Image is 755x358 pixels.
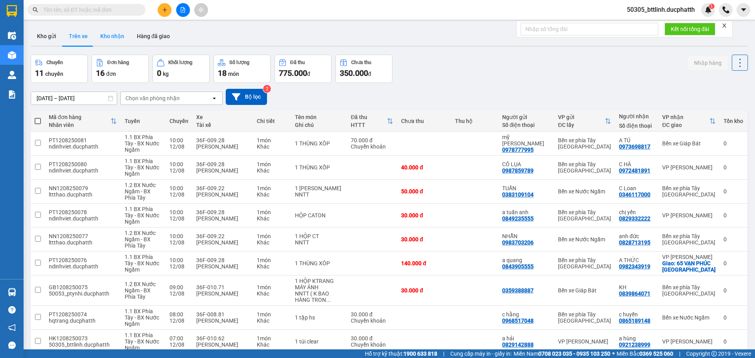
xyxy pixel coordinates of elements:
div: 12/08 [169,215,188,222]
div: KH [619,284,654,290]
div: 1 món [257,185,287,191]
div: ndinhviet.ducphatth [49,215,117,222]
div: 1 tập hs [295,314,343,321]
div: Giao: 65 VẠN PHÚC HÀ ĐÔNG [662,260,716,273]
div: 0346117000 [619,191,650,198]
div: Bến xe phía Tây [GEOGRAPHIC_DATA] [662,284,716,297]
span: 1.1 BX Phía Tây - BX Nước Ngầm [125,206,159,225]
div: 0828713195 [619,239,650,246]
div: 12/08 [169,191,188,198]
button: Đã thu775.000đ [274,55,331,83]
div: Nhân viên [49,122,110,128]
span: file-add [180,7,186,13]
div: Bến xe Giáp Bát [558,287,611,294]
div: Khối lượng [168,60,192,65]
div: 0 [724,236,743,242]
div: Đã thu [351,114,387,120]
div: 1 món [257,257,287,263]
img: warehouse-icon [8,288,16,296]
div: 0 [724,338,743,345]
button: Chuyến11chuyến [31,55,88,83]
div: 0968517048 [502,318,534,324]
img: solution-icon [8,90,16,99]
span: 1.1 BX Phía Tây - BX Nước Ngầm [125,332,159,351]
div: 70.000 đ [351,137,393,143]
div: 0849235555 [502,215,534,222]
div: 10:00 [169,137,188,143]
span: copyright [711,351,717,356]
span: 1.2 BX Nước Ngầm - BX Phía Tây [125,230,156,249]
div: 10:00 [169,161,188,167]
div: 12/08 [169,263,188,270]
div: 50.000 đ [401,188,447,195]
img: logo-vxr [7,5,17,17]
span: 1.1 BX Phía Tây - BX Nước Ngầm [125,254,159,273]
div: 0865189148 [619,318,650,324]
div: 0 [724,260,743,266]
div: Khác [257,341,287,348]
div: PT1208250081 [49,137,117,143]
span: 18 [218,68,226,78]
span: | [443,349,444,358]
div: HK1208250073 [49,335,117,341]
div: 0829332222 [619,215,650,222]
div: [PERSON_NAME] [196,143,249,150]
div: VP [PERSON_NAME] [662,212,716,218]
div: 1 HỘP KTRANG MÁY ẢNH [295,278,343,290]
img: warehouse-icon [8,51,16,59]
span: plus [162,7,168,13]
div: Chuyển khoản [351,318,393,324]
div: 30.000 đ [351,335,393,341]
div: 0972481891 [619,167,650,174]
div: VP [PERSON_NAME] [662,254,716,260]
div: 1 túi clear [295,338,343,345]
input: Tìm tên, số ĐT hoặc mã đơn [43,6,136,14]
sup: 2 [263,85,271,93]
div: TUẤN [502,185,550,191]
div: 1 món [257,161,287,167]
div: 40.000 đ [401,164,447,171]
span: ⚪️ [612,352,615,355]
div: Chuyển khoản [351,143,393,150]
img: warehouse-icon [8,71,16,79]
div: Số điện thoại [502,122,550,128]
div: Chuyển khoản [351,341,393,348]
div: Mã đơn hàng [49,114,110,120]
button: Kết nối tổng đài [665,23,715,35]
span: 1.2 BX Nước Ngầm - BX Phía Tây [125,182,156,201]
span: 1 [710,4,713,9]
div: 0978777995 [502,147,534,153]
div: Khác [257,239,287,246]
div: c hằng [502,311,550,318]
div: 0 [724,314,743,321]
div: 0829142888 [502,341,534,348]
div: anh đức [619,233,654,239]
div: 12/08 [169,167,188,174]
div: NN1208250079 [49,185,117,191]
div: 0839864071 [619,290,650,297]
strong: 0708 023 035 - 0935 103 250 [538,351,610,357]
div: 0843905555 [502,263,534,270]
div: 12/08 [169,318,188,324]
div: 30.000 đ [401,212,447,218]
div: ndinhviet.ducphatth [49,143,117,150]
div: Số lượng [229,60,249,65]
div: C Loan [619,185,654,191]
th: Toggle SortBy [347,111,397,132]
div: 36F-009.22 [196,233,249,239]
div: Chi tiết [257,118,287,124]
span: Kết nối tổng đài [671,25,709,33]
input: Nhập số tổng đài [521,23,658,35]
div: 36F-010.62 [196,335,249,341]
div: a hải [502,335,550,341]
div: 36F-009.28 [196,137,249,143]
div: 0983703206 [502,239,534,246]
div: 12/08 [169,239,188,246]
div: C HÀ [619,161,654,167]
button: Trên xe [63,27,94,46]
div: PT1208250076 [49,257,117,263]
div: Bến xe phía Tây [GEOGRAPHIC_DATA] [558,209,611,222]
div: ĐC giao [662,122,709,128]
div: 0921238999 [619,341,650,348]
div: Số điện thoại [619,123,654,129]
